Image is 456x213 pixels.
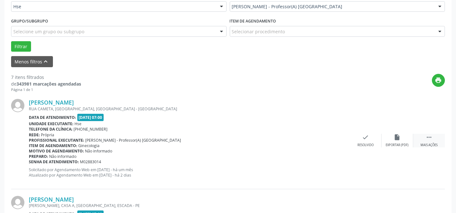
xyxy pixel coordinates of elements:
span: [PERSON_NAME] - Professor(A) [GEOGRAPHIC_DATA] [86,138,181,143]
img: img [11,196,24,209]
b: Data de atendimento: [29,115,76,120]
span: Hse [75,121,82,126]
span: Própria [41,132,55,138]
div: Mais ações [421,143,438,147]
div: Exportar (PDF) [386,143,409,147]
i:  [426,134,433,141]
i: check [362,134,369,141]
span: Não informado [85,148,112,154]
i: insert_drive_file [394,134,401,141]
b: Unidade executante: [29,121,74,126]
div: de [11,81,81,87]
div: [PERSON_NAME], CASA A, [GEOGRAPHIC_DATA], ESCADA - PE [29,203,350,208]
span: Ginecologia [79,143,100,148]
span: Não informado [49,154,77,159]
b: Telefone da clínica: [29,126,73,132]
label: Item de agendamento [230,16,276,26]
span: Hse [13,3,214,10]
a: [PERSON_NAME] [29,99,74,106]
b: Senha de atendimento: [29,159,79,165]
b: Item de agendamento: [29,143,77,148]
b: Preparo: [29,154,48,159]
button: Filtrar [11,41,31,52]
p: Solicitado por Agendamento Web em [DATE] - há um mês Atualizado por Agendamento Web em [DATE] - h... [29,167,350,178]
div: Página 1 de 1 [11,87,81,93]
div: 7 itens filtrados [11,74,81,81]
span: M02883014 [80,159,101,165]
i: keyboard_arrow_up [42,58,49,65]
div: RUA CAMETA, [GEOGRAPHIC_DATA], [GEOGRAPHIC_DATA] - [GEOGRAPHIC_DATA] [29,106,350,112]
a: [PERSON_NAME] [29,196,74,203]
button: Menos filtroskeyboard_arrow_up [11,56,53,67]
label: Grupo/Subgrupo [11,16,48,26]
b: Profissional executante: [29,138,84,143]
span: [PERSON_NAME] - Professor(A) [GEOGRAPHIC_DATA] [232,3,432,10]
b: Motivo de agendamento: [29,148,84,154]
span: Selecione um grupo ou subgrupo [13,28,84,35]
b: Rede: [29,132,40,138]
strong: 343981 marcações agendadas [16,81,81,87]
img: img [11,99,24,112]
span: Selecionar procedimento [232,28,285,35]
span: [PHONE_NUMBER] [74,126,108,132]
span: [DATE] 07:00 [77,114,104,121]
div: Resolvido [357,143,374,147]
i: print [435,77,442,84]
button: print [432,74,445,87]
